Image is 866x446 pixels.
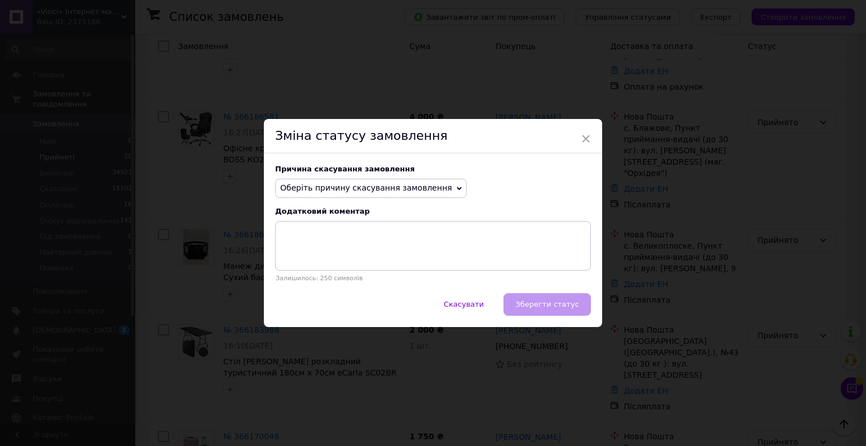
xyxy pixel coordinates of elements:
[581,129,591,148] span: ×
[444,300,484,308] span: Скасувати
[264,119,602,153] div: Зміна статусу замовлення
[275,275,591,282] p: Залишилось: 250 символів
[432,293,496,316] button: Скасувати
[275,207,591,215] div: Додатковий коментар
[275,165,591,173] div: Причина скасування замовлення
[280,183,452,192] span: Оберіть причину скасування замовлення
